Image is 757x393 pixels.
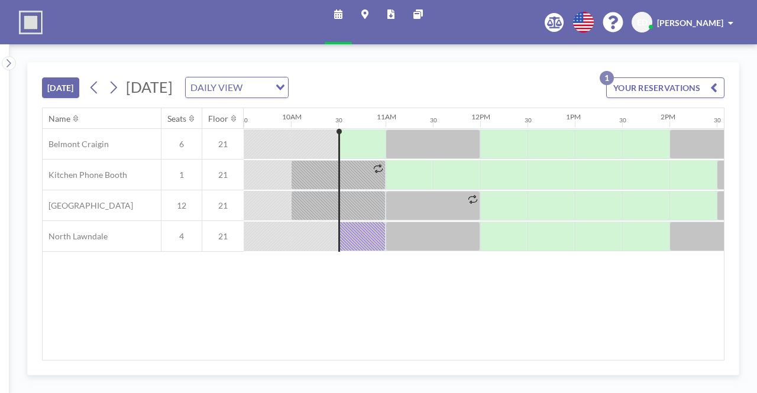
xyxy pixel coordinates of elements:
p: 1 [600,71,614,85]
span: [DATE] [126,78,173,96]
button: [DATE] [42,77,79,98]
div: 30 [335,116,342,124]
span: 6 [161,139,202,150]
input: Search for option [246,80,268,95]
span: 21 [202,170,244,180]
img: organization-logo [19,11,43,34]
span: ED [637,17,648,28]
div: 30 [430,116,437,124]
div: 2PM [661,112,675,121]
span: [GEOGRAPHIC_DATA] [43,200,133,211]
div: 30 [714,116,721,124]
span: [PERSON_NAME] [657,18,723,28]
span: 1 [161,170,202,180]
div: 30 [525,116,532,124]
span: 12 [161,200,202,211]
span: 21 [202,200,244,211]
div: 12PM [471,112,490,121]
div: 1PM [566,112,581,121]
div: 10AM [282,112,302,121]
div: Name [48,113,70,124]
div: 30 [619,116,626,124]
div: Seats [167,113,186,124]
span: North Lawndale [43,231,108,242]
div: Floor [208,113,228,124]
span: 21 [202,139,244,150]
button: YOUR RESERVATIONS1 [606,77,724,98]
div: Search for option [186,77,288,98]
span: DAILY VIEW [188,80,245,95]
div: 30 [241,116,248,124]
span: 4 [161,231,202,242]
span: Belmont Craigin [43,139,109,150]
span: Kitchen Phone Booth [43,170,127,180]
div: 11AM [377,112,396,121]
span: 21 [202,231,244,242]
